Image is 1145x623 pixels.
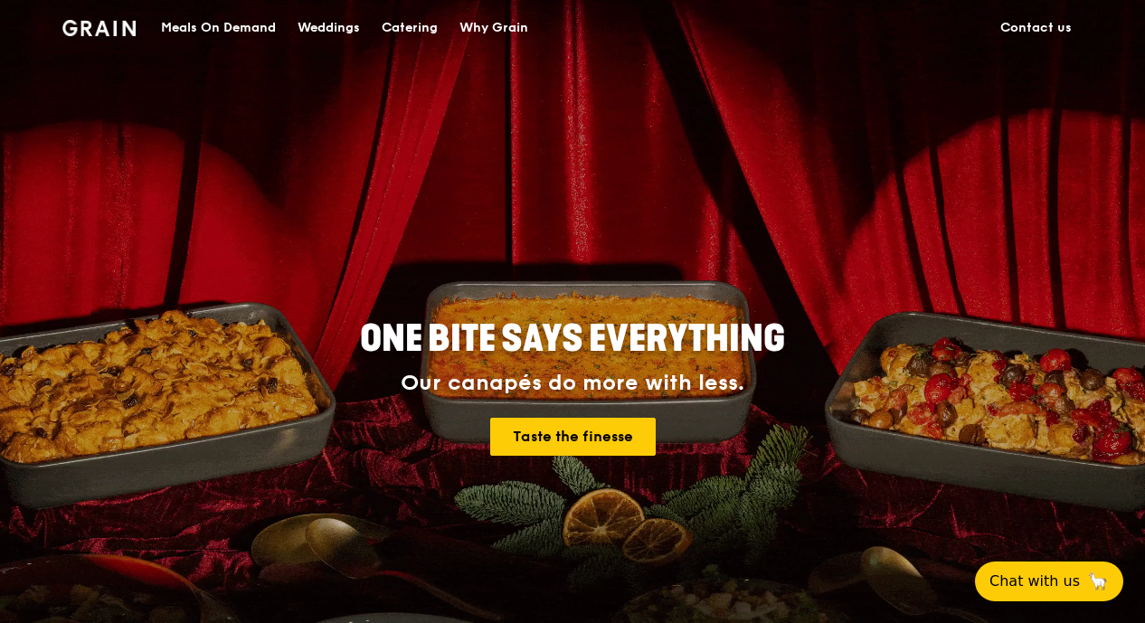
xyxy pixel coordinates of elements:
[62,20,136,36] img: Grain
[287,1,371,55] a: Weddings
[490,418,656,456] a: Taste the finesse
[989,1,1083,55] a: Contact us
[449,1,539,55] a: Why Grain
[989,571,1080,592] span: Chat with us
[161,1,276,55] div: Meals On Demand
[247,371,898,396] div: Our canapés do more with less.
[371,1,449,55] a: Catering
[975,562,1123,601] button: Chat with us🦙
[382,1,438,55] div: Catering
[459,1,528,55] div: Why Grain
[1087,571,1109,592] span: 🦙
[298,1,360,55] div: Weddings
[360,317,785,361] span: ONE BITE SAYS EVERYTHING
